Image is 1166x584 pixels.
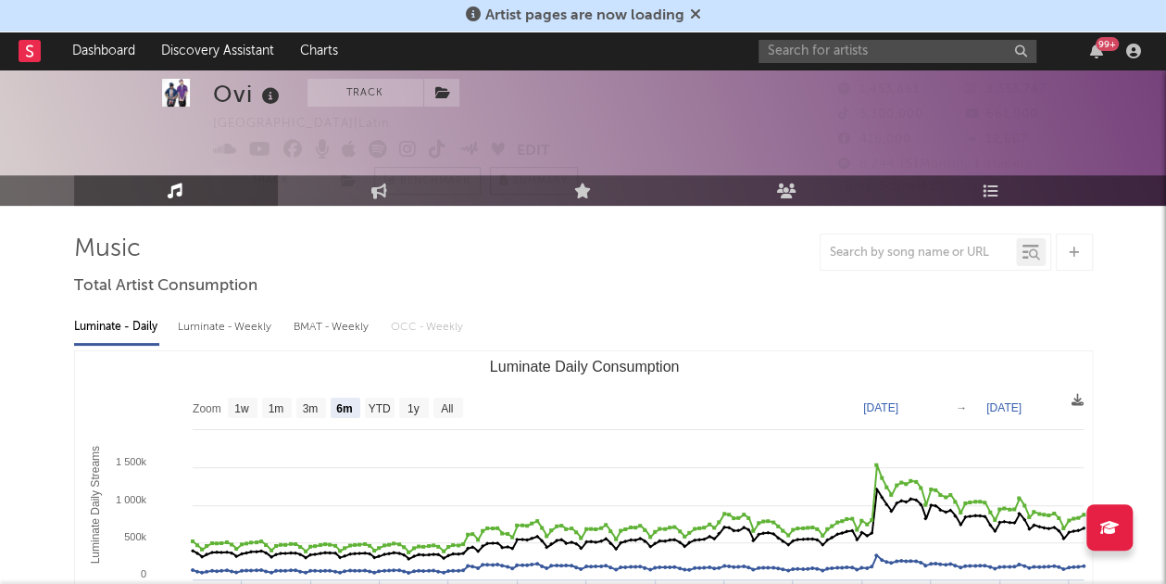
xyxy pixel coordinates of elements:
[838,159,1033,171] span: 8,244,151 Monthly Listeners
[115,494,146,505] text: 1 000k
[1090,44,1103,58] button: 99+
[956,401,967,414] text: →
[302,402,318,415] text: 3m
[838,108,923,121] span: 3,300,000
[965,108,1038,121] span: 661,000
[213,79,284,109] div: Ovi
[838,83,920,95] span: 1,453,861
[115,456,146,467] text: 1 500k
[178,311,275,343] div: Luminate - Weekly
[124,531,146,542] text: 500k
[213,113,411,135] div: [GEOGRAPHIC_DATA] | Latin
[485,8,684,23] span: Artist pages are now loading
[863,401,898,414] text: [DATE]
[268,402,283,415] text: 1m
[307,79,423,107] button: Track
[690,8,701,23] span: Dismiss
[759,40,1036,63] input: Search for artists
[74,275,257,298] span: Total Artist Consumption
[965,83,1047,95] span: 3,353,747
[74,311,159,343] div: Luminate - Daily
[838,133,911,146] span: 416,000
[234,402,249,415] text: 1w
[287,32,351,70] a: Charts
[965,133,1028,146] span: 12,607
[140,568,145,579] text: 0
[489,359,679,375] text: Luminate Daily Consumption
[294,311,372,343] div: BMAT - Weekly
[368,402,390,415] text: YTD
[407,402,419,415] text: 1y
[1096,37,1119,51] div: 99 +
[374,167,481,195] a: Benchmark
[821,246,1016,260] input: Search by song name or URL
[490,167,578,195] button: Summary
[89,446,102,564] text: Luminate Daily Streams
[441,402,453,415] text: All
[517,140,550,163] button: Edit
[336,402,352,415] text: 6m
[213,167,329,195] button: Track
[986,401,1022,414] text: [DATE]
[193,402,221,415] text: Zoom
[148,32,287,70] a: Discovery Assistant
[400,171,470,193] span: Benchmark
[59,32,148,70] a: Dashboard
